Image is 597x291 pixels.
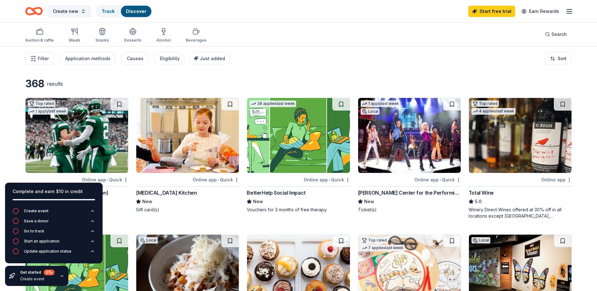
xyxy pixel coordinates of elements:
button: Update application status [13,248,95,258]
div: Total Wine [469,189,494,197]
button: Alcohol [156,25,171,46]
div: 0 % [44,270,54,275]
div: Local [471,237,490,243]
a: Image for Tilles Center for the Performing Arts1 applylast weekLocalOnline app•Quick[PERSON_NAME]... [358,98,461,213]
a: Image for New York Jets (In-Kind Donation)Top rated1 applylast weekOnline app•Quick[US_STATE] Jet... [25,98,128,213]
span: New [253,198,263,205]
img: Image for Total Wine [469,98,572,173]
div: Beverages [186,38,206,43]
div: 4 applies last week [471,108,515,115]
button: Causes [121,52,149,65]
div: Eligibility [160,55,180,62]
div: Online app Quick [193,176,239,184]
button: Save a donor [13,218,95,228]
a: Discover [126,9,146,14]
div: Online app Quick [82,176,128,184]
div: Local [361,108,380,115]
span: • [329,177,330,182]
a: Track [102,9,115,14]
span: Just added [200,56,225,61]
div: 368 [25,77,44,90]
button: Create new [48,5,91,18]
div: Auction & raffle [25,38,54,43]
button: Sort [545,52,572,65]
button: Application methods [59,52,115,65]
button: Beverages [186,25,206,46]
button: TrackDiscover [96,5,152,18]
a: Image for Total WineTop rated4 applieslast weekOnline appTotal Wine5.0Winery Direct Wines offered... [469,98,572,219]
div: Top rated [471,100,499,107]
div: Create event [20,277,54,282]
a: Start free trial [468,6,515,17]
div: Create event [24,208,48,214]
div: 1 apply last week [28,108,68,115]
div: Online app [541,176,572,184]
img: Image for BetterHelp Social Impact [247,98,350,173]
div: 1 apply last week [361,100,400,107]
div: BetterHelp Social Impact [247,189,305,197]
div: Ticket(s) [358,207,461,213]
button: Desserts [124,25,141,46]
div: Winery Direct Wines offered at 30% off in all locations except [GEOGRAPHIC_DATA], [GEOGRAPHIC_DAT... [469,207,572,219]
div: Vouchers for 3 months of free therapy [247,207,350,213]
button: Meals [69,25,80,46]
div: Causes [127,55,144,62]
img: Image for Taste Buds Kitchen [136,98,239,173]
div: Desserts [124,38,141,43]
button: Snacks [95,25,109,46]
div: Snacks [95,38,109,43]
div: Top rated [28,100,55,107]
button: Go to track [13,228,95,238]
div: Complete and earn $10 in credit [13,188,95,195]
a: Image for Taste Buds KitchenOnline app•Quick[MEDICAL_DATA] KitchenNewGift card(s) [136,98,239,213]
button: Auction & raffle [25,25,54,46]
div: Application methods [65,55,110,62]
a: Earn Rewards [518,6,563,17]
a: Image for BetterHelp Social Impact38 applieslast weekOnline app•QuickBetterHelp Social ImpactNewV... [247,98,350,213]
button: Eligibility [154,52,185,65]
img: Image for Tilles Center for the Performing Arts [358,98,461,173]
div: Start an application [24,239,59,244]
div: results [47,80,63,88]
div: [MEDICAL_DATA] Kitchen [136,189,197,197]
img: Image for New York Jets (In-Kind Donation) [25,98,128,173]
div: Online app Quick [304,176,350,184]
div: Go to track [24,229,44,234]
div: 38 applies last week [250,100,296,107]
span: 5.0 [475,198,482,205]
span: New [364,198,374,205]
button: Create event [13,208,95,218]
span: Sort [558,55,566,62]
div: Alcohol [156,38,171,43]
a: Home [25,4,43,19]
div: Save a donor [24,219,49,224]
button: Start an application [13,238,95,248]
div: [PERSON_NAME] Center for the Performing Arts [358,189,461,197]
button: Just added [190,52,230,65]
span: Filter [38,55,49,62]
span: New [142,198,152,205]
div: Update application status [24,249,71,254]
button: Filter [25,52,54,65]
span: • [218,177,219,182]
button: Search [540,28,572,41]
span: Search [551,31,567,38]
div: Local [139,237,158,243]
div: 7 applies last week [361,245,405,251]
span: Create new [53,8,78,15]
span: • [440,177,441,182]
div: Meals [69,38,80,43]
span: • [107,177,108,182]
div: Get started [20,270,54,275]
div: Online app Quick [414,176,461,184]
div: Top rated [361,237,388,243]
div: Gift card(s) [136,207,239,213]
